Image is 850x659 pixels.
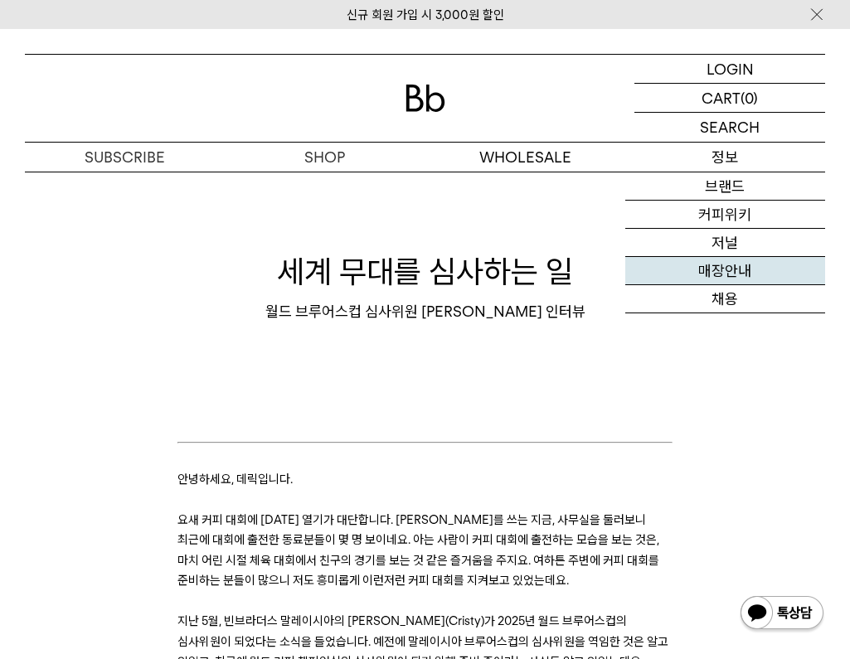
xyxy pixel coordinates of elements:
[406,85,445,112] img: 로고
[707,55,754,83] p: LOGIN
[177,512,659,588] span: 요새 커피 대회에 [DATE] 열기가 대단합니다. [PERSON_NAME]를 쓰는 지금, 사무실을 둘러보니 최근에 대회에 출전한 동료분들이 몇 명 보이네요. 아는 사람이 커피...
[741,84,758,112] p: (0)
[25,250,825,293] h1: 세계 무대를 심사하는 일
[25,143,225,172] a: SUBSCRIBE
[25,302,825,322] div: 월드 브루어스컵 심사위원 [PERSON_NAME] 인터뷰
[634,84,825,113] a: CART (0)
[625,285,825,313] a: 채용
[625,201,825,229] a: 커피위키
[625,257,825,285] a: 매장안내
[625,143,825,172] p: 정보
[625,229,825,257] a: 저널
[700,113,760,142] p: SEARCH
[177,472,293,487] span: 안녕하세요, 데릭입니다.
[739,594,825,634] img: 카카오톡 채널 1:1 채팅 버튼
[702,84,741,112] p: CART
[425,143,625,172] p: WHOLESALE
[225,143,425,172] a: SHOP
[347,7,504,22] a: 신규 회원 가입 시 3,000원 할인
[634,55,825,84] a: LOGIN
[625,172,825,201] a: 브랜드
